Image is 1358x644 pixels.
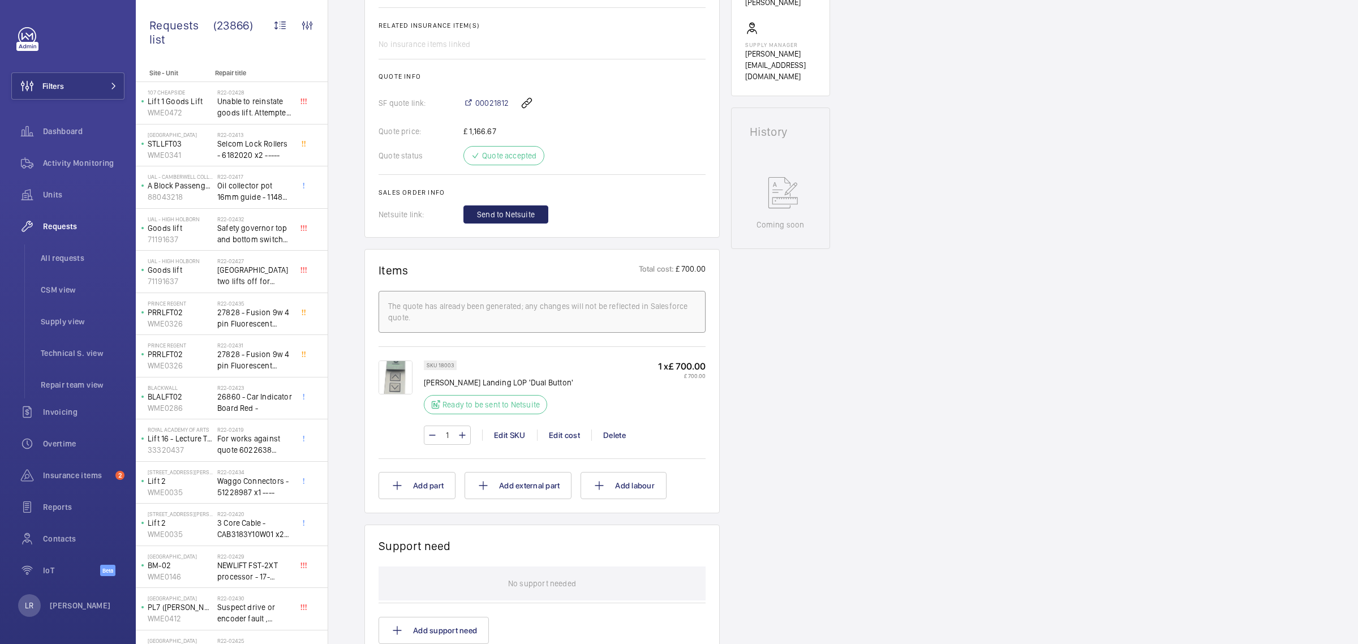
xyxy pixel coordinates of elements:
h1: Support need [379,539,451,553]
span: Overtime [43,438,124,449]
span: Units [43,189,124,200]
p: 107 Cheapside [148,89,213,96]
button: Add labour [581,472,667,499]
h2: R22-02425 [217,637,292,644]
span: Reports [43,501,124,513]
p: 88043218 [148,191,213,203]
p: PL7 ([PERSON_NAME]) DONT SERVICE [148,602,213,613]
p: PRRLFT02 [148,307,213,318]
span: Technical S. view [41,347,124,359]
p: royal academy of arts [148,426,213,433]
p: Goods lift [148,264,213,276]
span: Unable to reinstate goods lift. Attempted to swap control boards with PL2, no difference. Technic... [217,96,292,118]
span: 3 Core Cable - CAB3183Y10W01 x20 ----- [217,517,292,540]
p: Supply manager [745,41,816,48]
p: 71191637 [148,234,213,245]
span: Dashboard [43,126,124,137]
p: WME0035 [148,529,213,540]
h1: History [750,126,811,138]
p: £ 700.00 [658,372,706,379]
p: Lift 1 Goods Lift [148,96,213,107]
p: £ 700.00 [674,263,706,277]
p: WME0035 [148,487,213,498]
span: Requests [43,221,124,232]
p: UAL - High Holborn [148,216,213,222]
div: The quote has already been generated; any changes will not be reflected in Salesforce quote. [388,300,696,323]
h2: Related insurance item(s) [379,22,706,29]
span: Send to Netsuite [477,209,535,220]
p: LR [25,600,33,611]
span: Contacts [43,533,124,544]
p: Blackwall [148,384,213,391]
p: UAL - Camberwell College of Arts [148,173,213,180]
p: WME0472 [148,107,213,118]
span: Requests list [149,18,213,46]
span: Selcom Lock Rollers - 6182020 x2 ----- [217,138,292,161]
button: Add support need [379,617,489,644]
span: Supply view [41,316,124,327]
span: 2 [115,471,124,480]
p: BLALFT02 [148,391,213,402]
p: WME0412 [148,613,213,624]
button: Add external part [465,472,571,499]
span: [GEOGRAPHIC_DATA] two lifts off for safety governor rope switches at top and bottom. Immediate de... [217,264,292,287]
p: [PERSON_NAME] Landing LOP 'Dual Button' [424,377,573,388]
p: STLLFT03 [148,138,213,149]
h2: Quote info [379,72,706,80]
button: Send to Netsuite [463,205,548,224]
span: For works against quote 6022638 @£2197.00 [217,433,292,456]
p: 33320437 [148,444,213,456]
span: 27828 - Fusion 9w 4 pin Fluorescent Lamp / Bulb - Used on Prince regent lift No2 car top test con... [217,349,292,371]
h2: Sales order info [379,188,706,196]
h2: R22-02419 [217,426,292,433]
h2: R22-02423 [217,384,292,391]
p: [PERSON_NAME] [50,600,111,611]
p: 71191637 [148,276,213,287]
span: Invoicing [43,406,124,418]
button: Filters [11,72,124,100]
span: 26860 - Car Indicator Board Red - [217,391,292,414]
span: Safety governor top and bottom switches not working from an immediate defect. Lift passenger lift... [217,222,292,245]
p: [GEOGRAPHIC_DATA] [148,595,213,602]
p: Lift 2 [148,475,213,487]
span: Beta [100,565,115,576]
img: qvMVpJriO-eQq0CrhEWRppF5SILK0b29QSYNE3C35YJd2Oe_.png [379,360,412,394]
p: Goods lift [148,222,213,234]
p: WME0286 [148,402,213,414]
h2: R22-02435 [217,300,292,307]
p: PRRLFT02 [148,349,213,360]
p: A Block Passenger Lift 2 (B) L/H [148,180,213,191]
p: [PERSON_NAME][EMAIL_ADDRESS][DOMAIN_NAME] [745,48,816,82]
span: Activity Monitoring [43,157,124,169]
p: Prince Regent [148,300,213,307]
p: WME0326 [148,360,213,371]
p: SKU 18003 [427,363,454,367]
p: WME0326 [148,318,213,329]
h2: R22-02417 [217,173,292,180]
h2: R22-02413 [217,131,292,138]
h2: R22-02428 [217,89,292,96]
p: Repair title [215,69,290,77]
p: No support needed [508,566,576,600]
p: WME0146 [148,571,213,582]
span: Oil collector pot 16mm guide - 11482 x2 [217,180,292,203]
p: [STREET_ADDRESS][PERSON_NAME] [148,469,213,475]
p: Lift 2 [148,517,213,529]
a: 00021812 [463,97,509,109]
span: NEWLIFT FST-2XT processor - 17-02000003 1021,00 euros x1 [217,560,292,582]
p: Prince Regent [148,342,213,349]
h2: R22-02431 [217,342,292,349]
span: Repair team view [41,379,124,390]
span: Filters [42,80,64,92]
span: 00021812 [475,97,509,109]
span: Waggo Connectors - 51228987 x1 ---- [217,475,292,498]
p: Lift 16 - Lecture Theater Disabled Lift ([PERSON_NAME]) ([GEOGRAPHIC_DATA] ) [148,433,213,444]
h2: R22-02434 [217,469,292,475]
p: BM-02 [148,560,213,571]
p: UAL - High Holborn [148,257,213,264]
h2: R22-02432 [217,216,292,222]
p: 1 x £ 700.00 [658,360,706,372]
p: [GEOGRAPHIC_DATA] [148,131,213,138]
h2: R22-02420 [217,510,292,517]
p: [STREET_ADDRESS][PERSON_NAME] [148,510,213,517]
